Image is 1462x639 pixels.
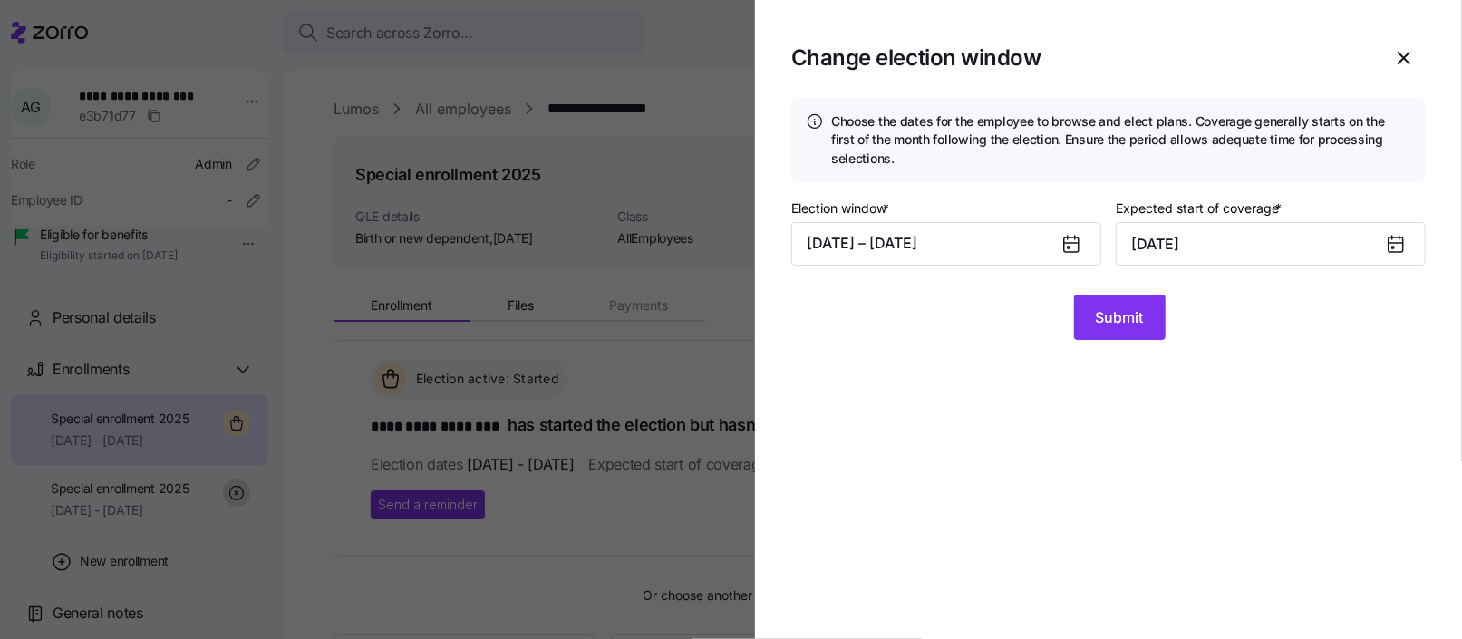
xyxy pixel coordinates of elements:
button: [DATE] – [DATE] [791,222,1101,266]
input: MM/DD/YYYY [1116,222,1426,266]
span: Submit [1096,306,1144,328]
label: Expected start of coverage [1116,198,1285,218]
button: Submit [1074,295,1166,340]
h4: Choose the dates for the employee to browse and elect plans. Coverage generally starts on the fir... [831,112,1411,168]
label: Election window [791,198,893,218]
h1: Change election window [791,44,1368,72]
